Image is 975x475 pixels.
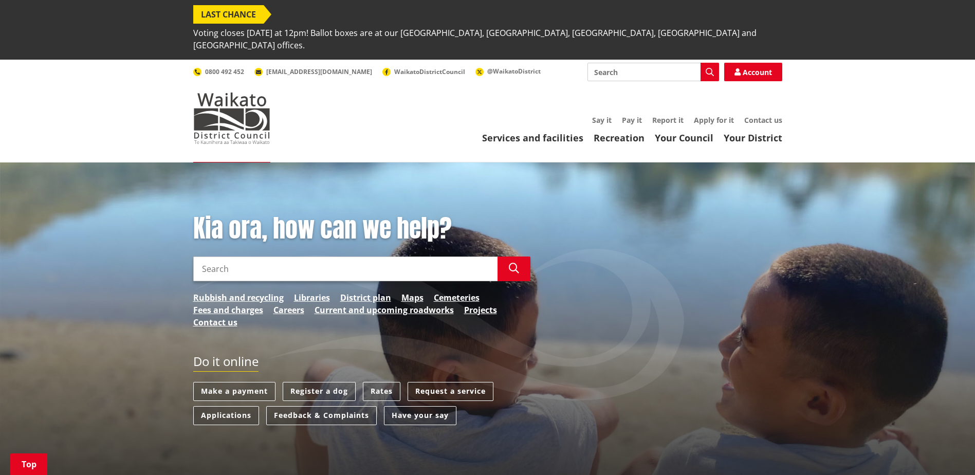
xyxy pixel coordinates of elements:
a: Contact us [193,316,237,328]
a: 0800 492 452 [193,67,244,76]
a: Projects [464,304,497,316]
span: [EMAIL_ADDRESS][DOMAIN_NAME] [266,67,372,76]
a: Careers [273,304,304,316]
span: WaikatoDistrictCouncil [394,67,465,76]
span: @WaikatoDistrict [487,67,541,76]
a: Feedback & Complaints [266,406,377,425]
a: Services and facilities [482,132,583,144]
a: Applications [193,406,259,425]
a: Make a payment [193,382,275,401]
a: Have your say [384,406,456,425]
a: District plan [340,291,391,304]
a: Top [10,453,47,475]
h1: Kia ora, how can we help? [193,214,530,244]
img: Waikato District Council - Te Kaunihera aa Takiwaa o Waikato [193,93,270,144]
a: Rubbish and recycling [193,291,284,304]
a: Your District [724,132,782,144]
a: Cemeteries [434,291,480,304]
span: LAST CHANCE [193,5,264,24]
a: Pay it [622,115,642,125]
a: Maps [401,291,424,304]
a: Register a dog [283,382,356,401]
a: Fees and charges [193,304,263,316]
a: Say it [592,115,612,125]
span: 0800 492 452 [205,67,244,76]
a: WaikatoDistrictCouncil [382,67,465,76]
span: Voting closes [DATE] at 12pm! Ballot boxes are at our [GEOGRAPHIC_DATA], [GEOGRAPHIC_DATA], [GEOG... [193,24,782,54]
a: Your Council [655,132,713,144]
a: Report it [652,115,684,125]
a: Apply for it [694,115,734,125]
a: Libraries [294,291,330,304]
input: Search input [587,63,719,81]
a: Contact us [744,115,782,125]
a: Current and upcoming roadworks [315,304,454,316]
input: Search input [193,257,498,281]
a: Recreation [594,132,645,144]
a: Rates [363,382,400,401]
h2: Do it online [193,354,259,372]
a: @WaikatoDistrict [475,67,541,76]
a: Account [724,63,782,81]
a: [EMAIL_ADDRESS][DOMAIN_NAME] [254,67,372,76]
a: Request a service [408,382,493,401]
